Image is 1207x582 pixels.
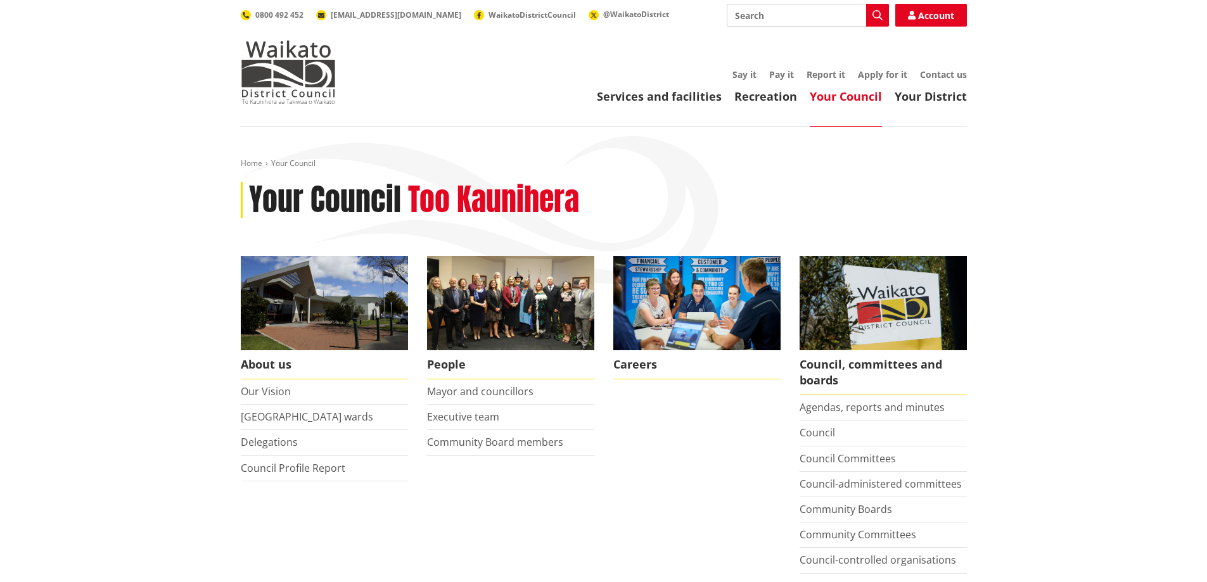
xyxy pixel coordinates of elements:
a: Our Vision [241,384,291,398]
span: [EMAIL_ADDRESS][DOMAIN_NAME] [331,9,461,20]
img: Waikato-District-Council-sign [800,256,967,350]
a: Home [241,158,262,168]
span: About us [241,350,408,379]
a: Council-controlled organisations [800,553,956,567]
a: Agendas, reports and minutes [800,400,945,414]
a: Council-administered committees [800,477,962,491]
a: Recreation [734,89,797,104]
img: WDC Building 0015 [241,256,408,350]
a: Apply for it [858,68,907,80]
a: Account [895,4,967,27]
a: WDC Building 0015 About us [241,256,408,379]
a: @WaikatoDistrict [589,9,669,20]
a: Council Profile Report [241,461,345,475]
span: Your Council [271,158,316,168]
a: Say it [732,68,757,80]
a: Waikato-District-Council-sign Council, committees and boards [800,256,967,395]
a: [EMAIL_ADDRESS][DOMAIN_NAME] [316,9,461,20]
a: Community Board members [427,435,563,449]
a: Delegations [241,435,298,449]
a: 0800 492 452 [241,9,303,20]
a: Services and facilities [597,89,722,104]
a: WaikatoDistrictCouncil [474,9,576,20]
h2: Too Kaunihera [408,182,579,218]
a: [GEOGRAPHIC_DATA] wards [241,410,373,424]
a: Report it [807,68,845,80]
a: Council [800,426,835,440]
input: Search input [727,4,889,27]
a: 2022 Council People [427,256,594,379]
a: Your Council [810,89,882,104]
a: Council Committees [800,452,896,465]
span: @WaikatoDistrict [603,9,669,20]
a: Mayor and councillors [427,384,533,398]
img: 2022 Council [427,256,594,350]
nav: breadcrumb [241,158,967,169]
span: People [427,350,594,379]
a: Community Boards [800,502,892,516]
span: Council, committees and boards [800,350,967,395]
h1: Your Council [249,182,401,218]
img: Waikato District Council - Te Kaunihera aa Takiwaa o Waikato [241,41,336,104]
span: Careers [613,350,781,379]
span: WaikatoDistrictCouncil [489,9,576,20]
a: Contact us [920,68,967,80]
img: Office staff in meeting - Career page [613,256,781,350]
a: Your District [895,89,967,104]
a: Executive team [427,410,499,424]
span: 0800 492 452 [255,9,303,20]
a: Careers [613,256,781,379]
a: Pay it [769,68,794,80]
a: Community Committees [800,528,916,541]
